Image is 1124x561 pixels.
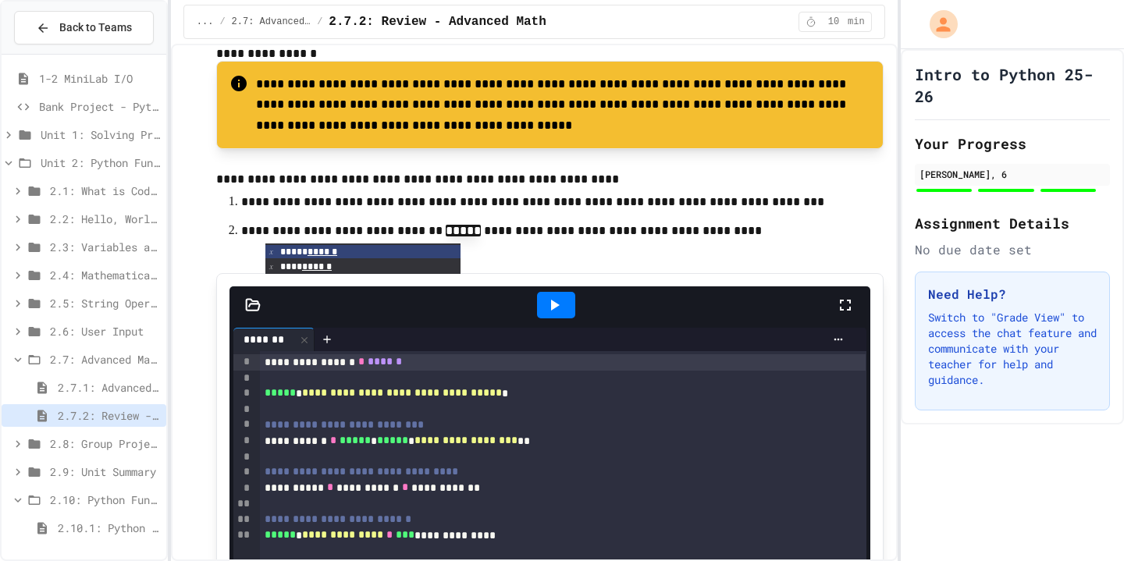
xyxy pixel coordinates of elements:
div: My Account [913,6,962,42]
span: 2.1: What is Code? [50,183,160,199]
span: 2.3: Variables and Data Types [50,239,160,255]
span: 2.2: Hello, World! [50,211,160,227]
h1: Intro to Python 25-26 [915,63,1110,107]
div: No due date set [915,240,1110,259]
span: 2.10.1: Python Fundamentals Exam [58,520,160,536]
span: 1-2 MiniLab I/O [39,70,160,87]
span: min [848,16,865,28]
span: 2.7.1: Advanced Math [58,379,160,396]
span: 2.4: Mathematical Operators [50,267,160,283]
span: / [317,16,322,28]
p: Switch to "Grade View" to access the chat feature and communicate with your teacher for help and ... [928,310,1097,388]
span: Unit 1: Solving Problems in Computer Science [41,126,160,143]
span: 2.6: User Input [50,323,160,339]
span: 2.7: Advanced Math [50,351,160,367]
span: 10 [821,16,846,28]
h3: Need Help? [928,285,1097,304]
span: Unit 2: Python Fundamentals [41,154,160,171]
span: ... [197,16,214,28]
h2: Your Progress [915,133,1110,154]
span: Bank Project - Python [39,98,160,115]
span: 2.9: Unit Summary [50,463,160,480]
span: 2.5: String Operators [50,295,160,311]
span: 2.7.2: Review - Advanced Math [58,407,160,424]
span: 2.10: Python Fundamentals Exam [50,492,160,508]
span: 2.7: Advanced Math [232,16,311,28]
span: 2.8: Group Project - Mad Libs [50,435,160,452]
span: Back to Teams [59,20,132,36]
h2: Assignment Details [915,212,1110,234]
button: Back to Teams [14,11,154,44]
span: 2.7.2: Review - Advanced Math [329,12,546,31]
div: [PERSON_NAME], 6 [919,167,1105,181]
span: / [219,16,225,28]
